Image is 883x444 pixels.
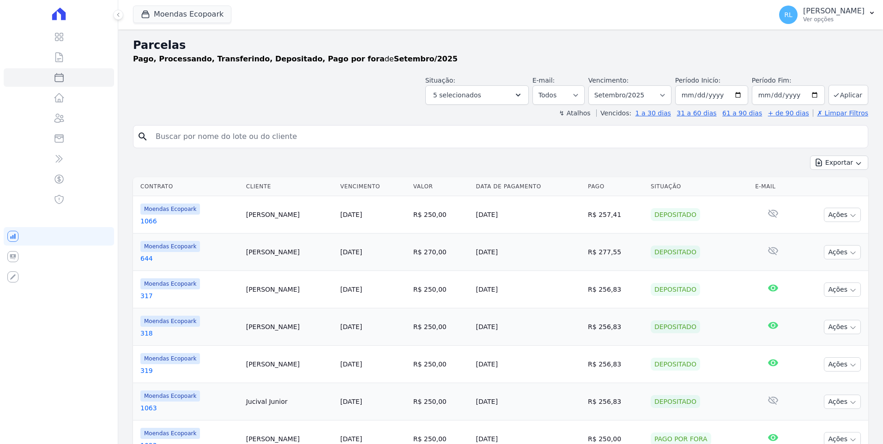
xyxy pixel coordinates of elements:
td: [PERSON_NAME] [242,346,337,383]
div: Depositado [651,395,700,408]
th: Situação [647,177,751,196]
a: 1066 [140,216,239,226]
div: Depositado [651,358,700,371]
td: [PERSON_NAME] [242,271,337,308]
a: 61 a 90 dias [722,109,762,117]
td: R$ 250,00 [410,383,472,420]
td: Jucival Junior [242,383,337,420]
a: 319 [140,366,239,375]
span: Moendas Ecopoark [140,390,200,402]
a: 31 a 60 dias [677,109,716,117]
td: [DATE] [472,308,585,346]
a: ✗ Limpar Filtros [813,109,868,117]
th: E-mail [751,177,794,196]
td: R$ 277,55 [584,234,647,271]
td: R$ 256,83 [584,308,647,346]
a: [DATE] [340,286,362,293]
a: 1 a 30 dias [635,109,671,117]
label: Período Inicío: [675,77,720,84]
button: Ações [824,320,861,334]
div: Depositado [651,246,700,258]
p: de [133,54,458,65]
button: 5 selecionados [425,85,529,105]
label: Situação: [425,77,455,84]
td: R$ 257,41 [584,196,647,234]
td: [DATE] [472,346,585,383]
label: Vencimento: [588,77,629,84]
button: Ações [824,282,861,297]
button: Exportar [810,156,868,170]
a: + de 90 dias [768,109,809,117]
button: Ações [824,208,861,222]
label: Vencidos: [596,109,631,117]
h2: Parcelas [133,37,868,54]
a: 1063 [140,403,239,413]
span: Moendas Ecopoark [140,428,200,439]
a: [DATE] [340,435,362,443]
td: [DATE] [472,271,585,308]
span: Moendas Ecopoark [140,241,200,252]
i: search [137,131,148,142]
div: Depositado [651,208,700,221]
th: Valor [410,177,472,196]
td: R$ 250,00 [410,271,472,308]
button: Aplicar [829,85,868,105]
td: R$ 250,00 [410,308,472,346]
th: Vencimento [337,177,410,196]
td: R$ 256,83 [584,383,647,420]
td: R$ 250,00 [410,196,472,234]
button: RL [PERSON_NAME] Ver opções [772,2,883,28]
th: Contrato [133,177,242,196]
label: E-mail: [532,77,555,84]
td: [DATE] [472,234,585,271]
button: Ações [824,395,861,409]
a: 317 [140,291,239,300]
td: R$ 250,00 [410,346,472,383]
td: [PERSON_NAME] [242,234,337,271]
td: [DATE] [472,383,585,420]
div: Depositado [651,320,700,333]
td: [PERSON_NAME] [242,196,337,234]
td: R$ 270,00 [410,234,472,271]
span: 5 selecionados [433,90,481,101]
td: [PERSON_NAME] [242,308,337,346]
span: Moendas Ecopoark [140,316,200,327]
a: [DATE] [340,211,362,218]
a: [DATE] [340,323,362,330]
label: ↯ Atalhos [559,109,590,117]
a: [DATE] [340,398,362,405]
a: [DATE] [340,360,362,368]
a: 318 [140,329,239,338]
strong: Setembro/2025 [394,54,458,63]
p: Ver opções [803,16,865,23]
th: Pago [584,177,647,196]
td: R$ 256,83 [584,271,647,308]
input: Buscar por nome do lote ou do cliente [150,127,864,146]
p: [PERSON_NAME] [803,6,865,16]
th: Cliente [242,177,337,196]
button: Ações [824,357,861,372]
a: 644 [140,254,239,263]
span: Moendas Ecopoark [140,204,200,215]
button: Moendas Ecopoark [133,6,231,23]
td: R$ 256,83 [584,346,647,383]
span: RL [784,12,792,18]
button: Ações [824,245,861,259]
label: Período Fim: [752,76,825,85]
a: [DATE] [340,248,362,256]
div: Depositado [651,283,700,296]
span: Moendas Ecopoark [140,353,200,364]
span: Moendas Ecopoark [140,278,200,289]
strong: Pago, Processando, Transferindo, Depositado, Pago por fora [133,54,385,63]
